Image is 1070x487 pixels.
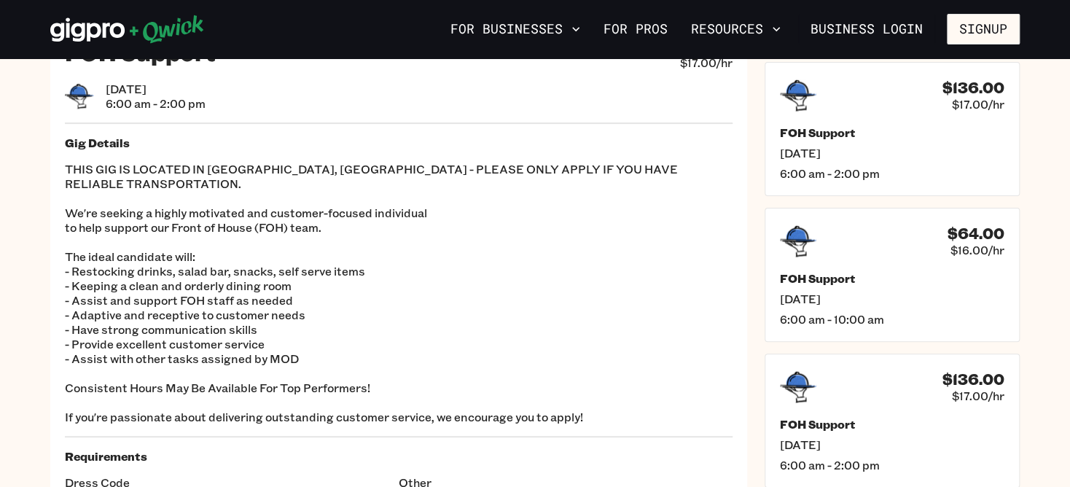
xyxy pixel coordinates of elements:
h4: $136.00 [942,370,1004,389]
h5: Requirements [65,449,733,464]
span: $17.00/hr [952,97,1004,112]
span: [DATE] [780,292,1004,306]
h5: FOH Support [780,271,1004,286]
span: [DATE] [780,437,1004,452]
button: Signup [947,14,1020,44]
h2: FOH Support [65,37,216,66]
h5: FOH Support [780,417,1004,432]
span: [DATE] [106,82,206,96]
h5: Gig Details [65,136,733,150]
p: THIS GIG IS LOCATED IN [GEOGRAPHIC_DATA], [GEOGRAPHIC_DATA] - PLEASE ONLY APPLY IF YOU HAVE RELIA... [65,162,733,424]
span: 6:00 am - 2:00 pm [780,458,1004,472]
button: Resources [685,17,786,42]
span: $17.00/hr [680,55,733,70]
h4: $136.00 [942,79,1004,97]
span: [DATE] [780,146,1004,160]
a: $64.00$16.00/hrFOH Support[DATE]6:00 am - 10:00 am [765,208,1020,342]
h4: $64.00 [948,225,1004,243]
span: 6:00 am - 2:00 pm [106,96,206,111]
button: For Businesses [445,17,586,42]
span: 6:00 am - 10:00 am [780,312,1004,327]
span: $16.00/hr [950,243,1004,257]
a: For Pros [598,17,673,42]
a: Business Login [798,14,935,44]
span: $17.00/hr [952,389,1004,403]
span: 6:00 am - 2:00 pm [780,166,1004,181]
a: $136.00$17.00/hrFOH Support[DATE]6:00 am - 2:00 pm [765,62,1020,196]
h5: FOH Support [780,125,1004,140]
